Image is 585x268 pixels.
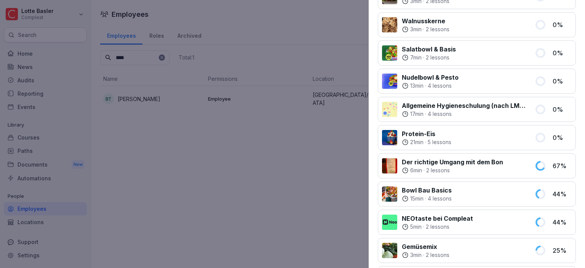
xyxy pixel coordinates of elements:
p: 0 % [553,77,572,86]
p: Bowl Bau Basics [402,186,452,195]
div: · [402,82,459,90]
p: 44 % [553,218,572,227]
p: 3 min [410,251,422,259]
div: · [402,138,451,146]
p: 25 % [553,246,572,255]
p: 13 min [410,82,424,90]
p: 2 lessons [426,167,450,174]
p: 4 lessons [428,195,452,202]
p: 2 lessons [426,251,449,259]
div: · [402,195,452,202]
p: 0 % [553,48,572,58]
p: 3 min [410,26,422,33]
p: Nudelbowl & Pesto [402,73,459,82]
p: 5 lessons [428,138,451,146]
p: 4 lessons [428,110,452,118]
p: 2 lessons [426,54,449,61]
p: 67 % [553,161,572,170]
p: Der richtige Umgang mit dem Bon [402,157,503,167]
p: 5 min [410,223,422,231]
p: 0 % [553,20,572,29]
div: · [402,54,456,61]
p: 2 lessons [426,26,449,33]
p: Salatbowl & Basis [402,45,456,54]
p: 4 lessons [428,82,452,90]
div: · [402,251,449,259]
div: · [402,26,449,33]
div: · [402,110,526,118]
p: Allgemeine Hygieneschulung (nach LMHV §4) [402,101,526,110]
p: 17 min [410,110,424,118]
p: 44 % [553,189,572,199]
p: 2 lessons [426,223,449,231]
p: Gemüsemix [402,242,449,251]
div: · [402,167,503,174]
p: 6 min [410,167,422,174]
p: Protein-Eis [402,129,451,138]
p: NEOtaste bei Compleat [402,214,473,223]
div: · [402,223,473,231]
p: 7 min [410,54,422,61]
p: 0 % [553,133,572,142]
p: Walnusskerne [402,16,449,26]
p: 0 % [553,105,572,114]
p: 21 min [410,138,424,146]
p: 15 min [410,195,424,202]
